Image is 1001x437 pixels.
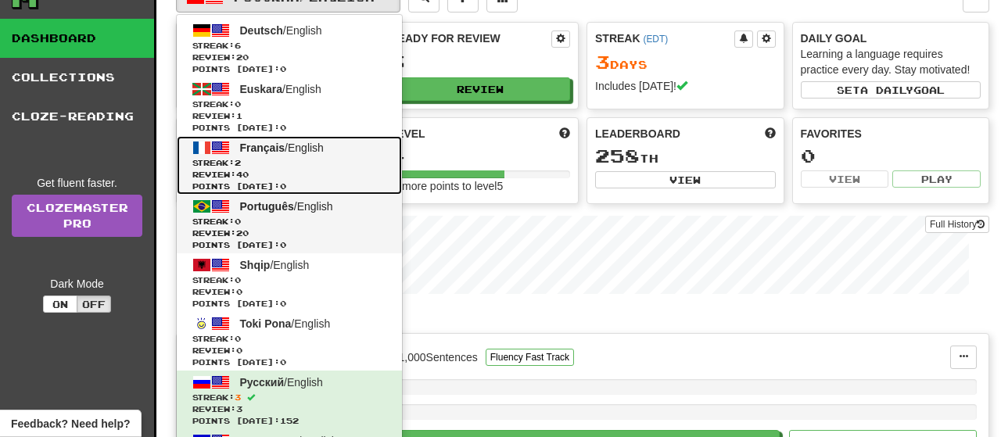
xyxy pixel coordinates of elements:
span: 0 [235,217,241,226]
a: Français/EnglishStreak:2 Review:40Points [DATE]:0 [177,136,402,195]
span: Review: 0 [192,345,386,356]
span: Português [240,200,294,213]
a: Русский/EnglishStreak:3 Review:3Points [DATE]:152 [177,371,402,429]
a: Euskara/EnglishStreak:0 Review:1Points [DATE]:0 [177,77,402,136]
span: Streak: [192,216,386,227]
span: Leaderboard [595,126,680,141]
button: View [801,170,889,188]
span: Points [DATE]: 0 [192,63,386,75]
button: Review [390,77,571,101]
span: Streak: [192,274,386,286]
a: ClozemasterPro [12,195,142,237]
span: 2 [235,158,241,167]
a: (EDT) [643,34,668,45]
a: Deutsch/EnglishStreak:6 Review:20Points [DATE]:0 [177,19,402,77]
span: Score more points to level up [559,126,570,141]
span: / English [240,200,333,213]
span: Streak: [192,392,386,403]
span: Français [240,141,285,154]
span: Review: 1 [192,110,386,122]
div: Get fluent faster. [12,175,142,191]
span: Русский [240,376,285,389]
button: Seta dailygoal [801,81,981,99]
span: Points [DATE]: 0 [192,298,386,310]
span: 0 [235,334,241,343]
span: 6 [235,41,241,50]
span: Points [DATE]: 0 [192,239,386,251]
span: Review: 3 [192,403,386,415]
span: Streak: [192,99,386,110]
span: Shqip [240,259,271,271]
div: Includes [DATE]! [595,78,776,94]
div: Streak [595,30,734,46]
span: Points [DATE]: 0 [192,181,386,192]
span: 0 [235,99,241,109]
div: Dark Mode [12,276,142,292]
button: On [43,296,77,313]
span: Euskara [240,83,282,95]
span: Streak: [192,40,386,52]
span: Streak: [192,157,386,169]
a: Português/EnglishStreak:0 Review:20Points [DATE]:0 [177,195,402,253]
span: Open feedback widget [11,416,130,432]
span: / English [240,259,310,271]
span: / English [240,317,331,330]
span: 258 [595,145,640,167]
span: / English [240,83,321,95]
a: Toki Pona/EnglishStreak:0 Review:0Points [DATE]:0 [177,312,402,371]
a: Shqip/EnglishStreak:0 Review:0Points [DATE]:0 [177,253,402,312]
span: Review: 40 [192,169,386,181]
span: 3 [235,392,241,402]
span: 3 [595,51,610,73]
span: Review: 20 [192,52,386,63]
span: Level [390,126,425,141]
div: 1,000 Sentences [399,349,478,365]
span: Points [DATE]: 0 [192,122,386,134]
div: Ready for Review [390,30,552,46]
p: In Progress [176,310,989,325]
span: / English [240,141,324,154]
span: 0 [235,275,241,285]
button: Full History [925,216,989,233]
span: Review: 0 [192,286,386,298]
div: th [595,146,776,167]
div: 0 [801,146,981,166]
div: Favorites [801,126,981,141]
button: View [595,171,776,188]
span: a daily [860,84,913,95]
span: Points [DATE]: 0 [192,356,386,368]
span: / English [240,376,323,389]
button: Fluency Fast Track [486,349,574,366]
span: Toki Pona [240,317,292,330]
span: Points [DATE]: 152 [192,415,386,427]
div: 4 [390,146,571,166]
span: Deutsch [240,24,283,37]
div: Day s [595,52,776,73]
span: Streak: [192,333,386,345]
div: 3 [390,52,571,72]
div: Daily Goal [801,30,981,46]
span: Review: 20 [192,227,386,239]
button: Off [77,296,111,313]
span: This week in points, UTC [765,126,776,141]
div: Learning a language requires practice every day. Stay motivated! [801,46,981,77]
div: 70 more points to level 5 [390,178,571,194]
button: Play [892,170,981,188]
span: / English [240,24,322,37]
